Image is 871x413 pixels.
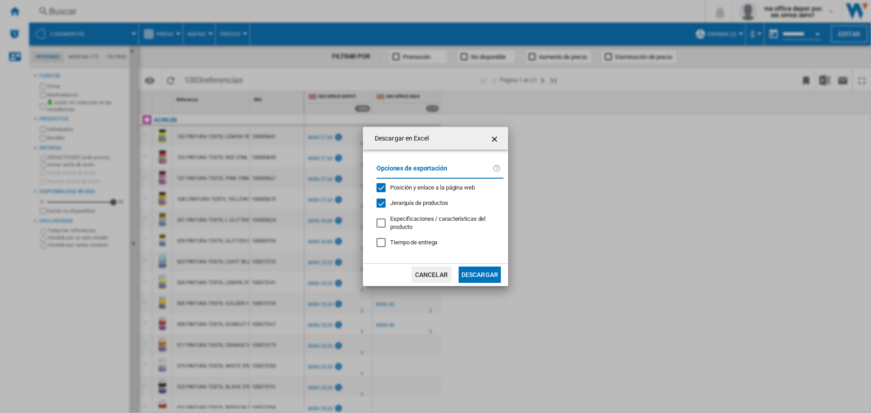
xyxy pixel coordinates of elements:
[459,267,501,283] button: Descargar
[377,163,493,180] label: Opciones de exportación
[390,239,437,246] span: Tiempo de entrega
[486,129,504,147] button: getI18NText('BUTTONS.CLOSE_DIALOG')
[390,215,485,230] span: Especificaciones / características del producto
[370,134,429,143] h4: Descargar en Excel
[411,267,451,283] button: Cancelar
[490,134,501,145] ng-md-icon: getI18NText('BUTTONS.CLOSE_DIALOG')
[390,184,475,191] span: Posición y enlace a la página web
[377,238,504,247] md-checkbox: Tiempo de entrega
[390,215,496,231] div: Solo se aplica a la Visión Categoría
[377,183,496,192] md-checkbox: Posición y enlace a la página web
[390,199,448,206] span: Jerarquía de productos
[377,199,496,208] md-checkbox: Jerarquía de productos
